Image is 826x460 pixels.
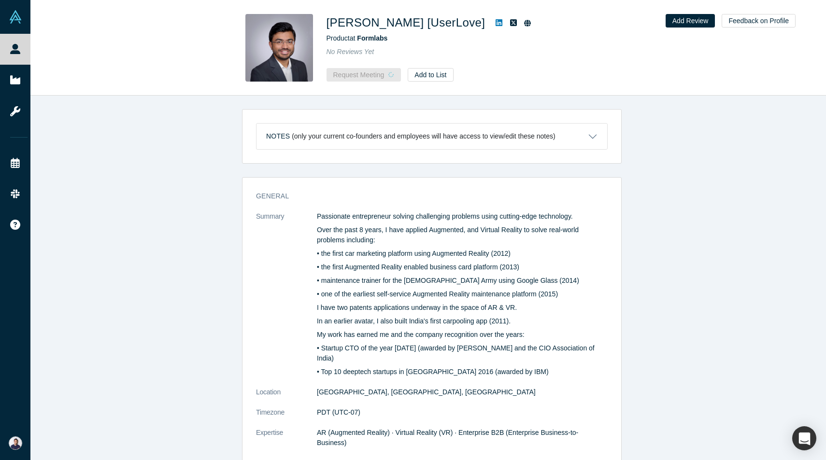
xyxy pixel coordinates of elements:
p: • one of the earliest self-service Augmented Reality maintenance platform (2015) [317,289,608,299]
span: No Reviews Yet [327,48,374,56]
span: AR (Augmented Reality) · Virtual Reality (VR) · Enterprise B2B (Enterprise Business-to-Business) [317,429,578,446]
span: Product at [327,34,388,42]
button: Add Review [666,14,715,28]
img: Hasan Khan [UserLove]'s Profile Image [245,14,313,82]
p: I have two patents applications underway in the space of AR & VR. [317,303,608,313]
p: • maintenance trainer for the [DEMOGRAPHIC_DATA] Army using Google Glass (2014) [317,276,608,286]
dd: [GEOGRAPHIC_DATA], [GEOGRAPHIC_DATA], [GEOGRAPHIC_DATA] [317,387,608,397]
h1: [PERSON_NAME] [UserLove] [327,14,485,31]
p: (only your current co-founders and employees will have access to view/edit these notes) [292,132,555,140]
h3: General [256,191,594,201]
dt: Expertise [256,428,317,458]
p: • Top 10 deeptech startups in [GEOGRAPHIC_DATA] 2016 (awarded by IBM) [317,367,608,377]
dt: Location [256,387,317,407]
dt: Timezone [256,407,317,428]
dt: Summary [256,211,317,387]
p: Passionate entrepreneur solving challenging problems using cutting-edge technology. [317,211,608,222]
button: Notes (only your current co-founders and employees will have access to view/edit these notes) [256,124,607,149]
dd: PDT (UTC-07) [317,407,608,418]
p: Over the past 8 years, I have applied Augmented, and Virtual Reality to solve real-world problems... [317,225,608,245]
h3: Notes [266,131,290,141]
button: Feedback on Profile [722,14,796,28]
img: Alchemist Vault Logo [9,10,22,24]
button: Request Meeting [327,68,401,82]
p: • the first car marketing platform using Augmented Reality (2012) [317,249,608,259]
p: In an earlier avatar, I also built India's first carpooling app (2011). [317,316,608,326]
p: • Startup CTO of the year [DATE] (awarded by [PERSON_NAME] and the CIO Association of India) [317,343,608,363]
a: Formlabs [357,34,387,42]
img: Shu Oikawa's Account [9,436,22,450]
button: Add to List [408,68,453,82]
p: My work has earned me and the company recognition over the years: [317,330,608,340]
p: • the first Augmented Reality enabled business card platform (2013) [317,262,608,272]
